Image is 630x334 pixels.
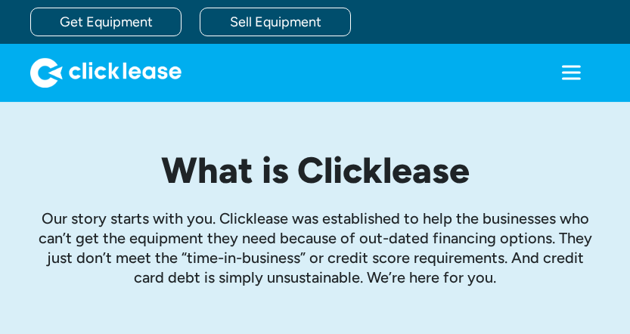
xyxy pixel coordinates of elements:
[30,57,182,88] a: home
[542,44,600,101] div: menu
[30,57,182,88] img: Clicklease logo
[200,8,351,36] a: Sell Equipment
[30,8,182,36] a: Get Equipment
[30,150,600,190] h1: What is Clicklease
[30,209,600,287] p: Our story starts with you. Clicklease was established to help the businesses who can’t get the eq...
